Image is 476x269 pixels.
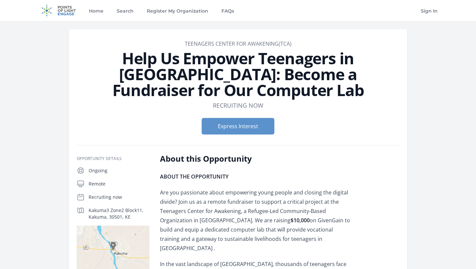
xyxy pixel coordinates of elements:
p: Remote [89,181,149,187]
p: Kakuma3 Zone2 Block11, Kakuma, 30501, KE [89,207,149,220]
button: Express Interest [202,118,274,134]
p: Ongoing [89,167,149,174]
a: Teenagers Center for Awakening(TCA) [185,40,292,47]
strong: ABOUT THE OPPORTUNITY [160,173,228,180]
strong: $10,000 [291,217,310,224]
p: Recruiting now [89,194,149,200]
h3: Opportunity Details [77,156,149,161]
p: Are you passionate about empowering young people and closing the digital divide? Join us as a rem... [160,188,353,253]
h1: Help Us Empower Teenagers in [GEOGRAPHIC_DATA]: Become a Fundraiser for Our Computer Lab [77,50,399,98]
dd: Recruiting now [213,101,263,110]
h2: About this Opportunity [160,153,353,164]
